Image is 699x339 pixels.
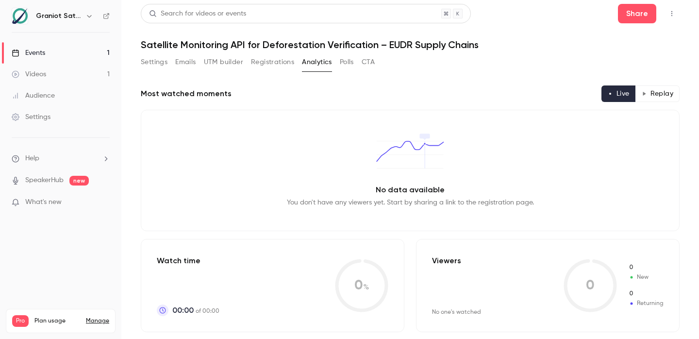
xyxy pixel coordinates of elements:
span: Returning [629,289,664,298]
span: 00:00 [172,305,194,316]
div: Events [12,48,45,58]
button: CTA [362,54,375,70]
span: What's new [25,197,62,207]
button: Settings [141,54,167,70]
button: Live [601,85,636,102]
span: New [629,263,664,272]
span: Help [25,153,39,164]
span: Returning [629,299,664,308]
span: New [629,273,664,282]
span: Pro [12,315,29,327]
div: Videos [12,69,46,79]
button: Registrations [251,54,294,70]
button: Analytics [302,54,332,70]
p: Viewers [432,255,461,267]
h1: Satellite Monitoring API for Deforestation Verification – EUDR Supply Chains [141,39,680,51]
h2: Most watched moments [141,88,232,100]
div: Search for videos or events [149,9,246,19]
p: Watch time [157,255,219,267]
h6: Graniot Satellite Technologies SL [36,11,82,21]
li: help-dropdown-opener [12,153,110,164]
p: No data available [376,184,445,196]
button: UTM builder [204,54,243,70]
button: Polls [340,54,354,70]
span: Plan usage [34,317,80,325]
span: new [69,176,89,186]
img: Graniot Satellite Technologies SL [12,8,28,24]
a: Manage [86,317,109,325]
button: Share [618,4,656,23]
button: Replay [635,85,680,102]
p: You don't have any viewers yet. Start by sharing a link to the registration page. [287,198,534,207]
div: No one's watched [432,308,481,316]
div: Audience [12,91,55,101]
div: Settings [12,112,50,122]
a: SpeakerHub [25,175,64,186]
p: of 00:00 [172,305,219,316]
button: Emails [175,54,196,70]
